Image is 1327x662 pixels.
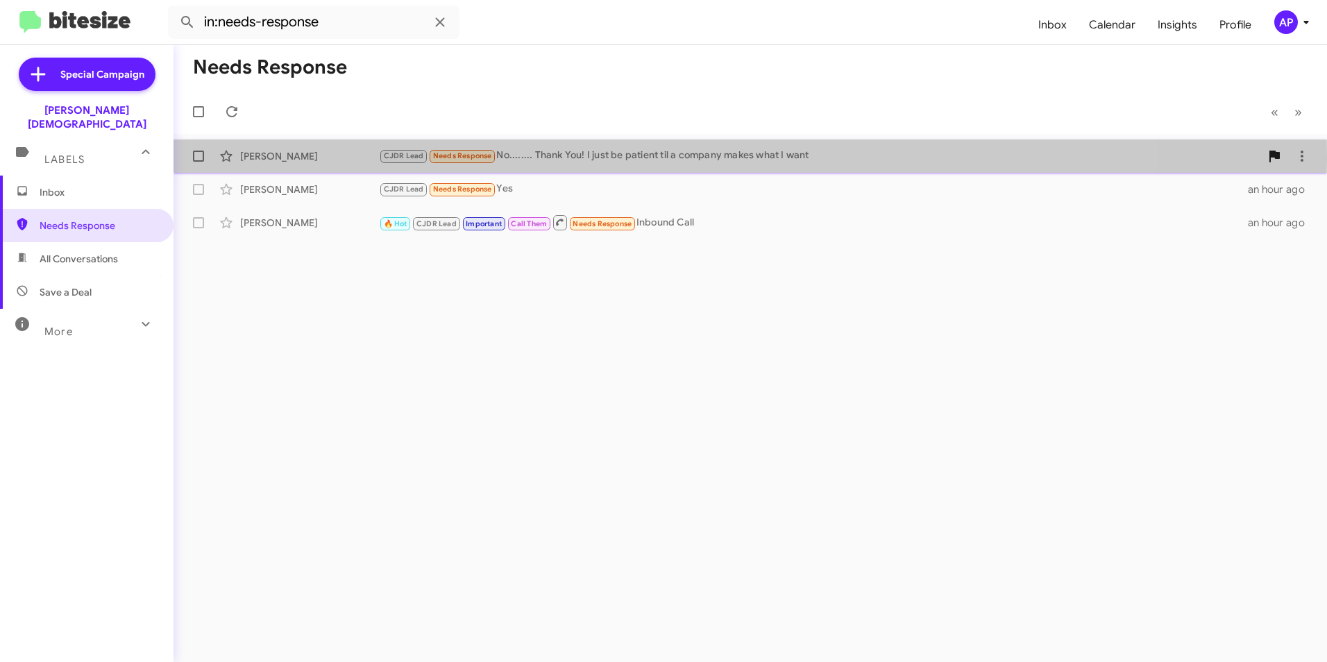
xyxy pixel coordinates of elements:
div: Inbound Call [379,214,1248,231]
a: Profile [1208,5,1262,45]
a: Special Campaign [19,58,155,91]
span: More [44,325,73,338]
span: Special Campaign [60,67,144,81]
a: Calendar [1078,5,1147,45]
a: Inbox [1027,5,1078,45]
a: Insights [1147,5,1208,45]
span: CJDR Lead [384,185,424,194]
span: Labels [44,153,85,166]
span: Important [466,219,502,228]
span: CJDR Lead [384,151,424,160]
span: Needs Response [433,151,492,160]
span: Needs Response [573,219,632,228]
div: an hour ago [1248,216,1316,230]
span: Needs Response [40,219,158,232]
span: Call Them [511,219,547,228]
span: All Conversations [40,252,118,266]
span: Needs Response [433,185,492,194]
div: AP [1274,10,1298,34]
input: Search [168,6,459,39]
span: 🔥 Hot [384,219,407,228]
span: « [1271,103,1278,121]
div: No........ Thank You! I just be patient til a company makes what I want [379,148,1260,164]
h1: Needs Response [193,56,347,78]
div: Yes [379,181,1248,197]
button: AP [1262,10,1312,34]
div: an hour ago [1248,183,1316,196]
nav: Page navigation example [1263,98,1310,126]
span: » [1294,103,1302,121]
span: Save a Deal [40,285,92,299]
div: [PERSON_NAME] [240,149,379,163]
div: [PERSON_NAME] [240,216,379,230]
button: Previous [1262,98,1287,126]
span: CJDR Lead [416,219,457,228]
div: [PERSON_NAME] [240,183,379,196]
button: Next [1286,98,1310,126]
span: Inbox [40,185,158,199]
